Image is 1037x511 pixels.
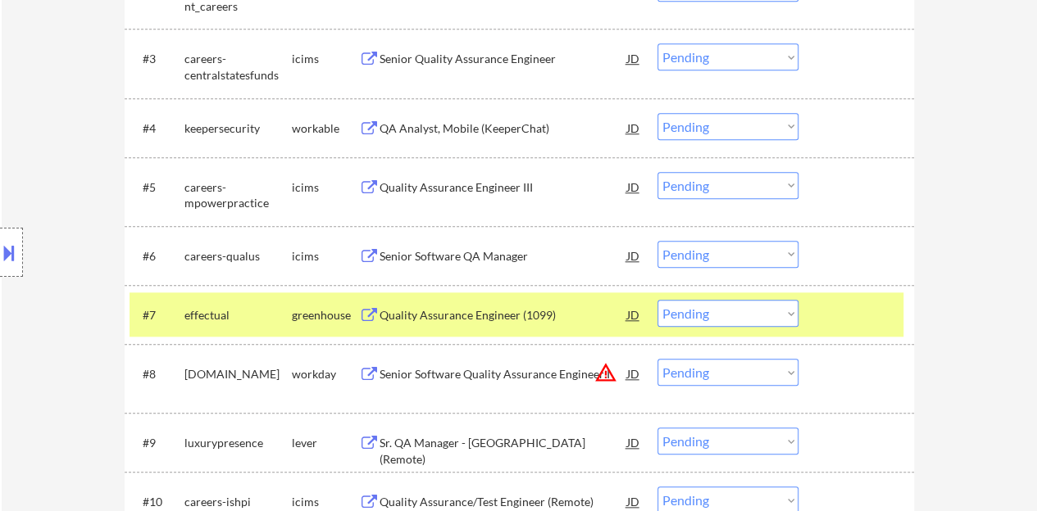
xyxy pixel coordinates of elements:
[380,366,627,382] div: Senior Software Quality Assurance Engineer I
[380,120,627,137] div: QA Analyst, Mobile (KeeperChat)
[625,300,642,329] div: JD
[380,51,627,67] div: Senior Quality Assurance Engineer
[292,51,359,67] div: icims
[625,113,642,142] div: JD
[292,179,359,196] div: icims
[292,494,359,510] div: icims
[625,359,642,388] div: JD
[184,435,292,451] div: luxurypresence
[625,172,642,201] div: JD
[380,494,627,510] div: Quality Assurance/Test Engineer (Remote)
[625,43,642,73] div: JD
[292,248,359,265] div: icims
[594,361,617,384] button: warning_amber
[292,307,359,323] div: greenhouse
[143,51,171,67] div: #3
[292,366,359,382] div: workday
[380,179,627,196] div: Quality Assurance Engineer III
[184,51,292,83] div: careers-centralstatesfunds
[143,494,171,510] div: #10
[380,248,627,265] div: Senior Software QA Manager
[380,307,627,323] div: Quality Assurance Engineer (1099)
[625,427,642,457] div: JD
[380,435,627,467] div: Sr. QA Manager - [GEOGRAPHIC_DATA] (Remote)
[143,435,171,451] div: #9
[292,435,359,451] div: lever
[184,494,292,510] div: careers-ishpi
[625,241,642,270] div: JD
[292,120,359,137] div: workable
